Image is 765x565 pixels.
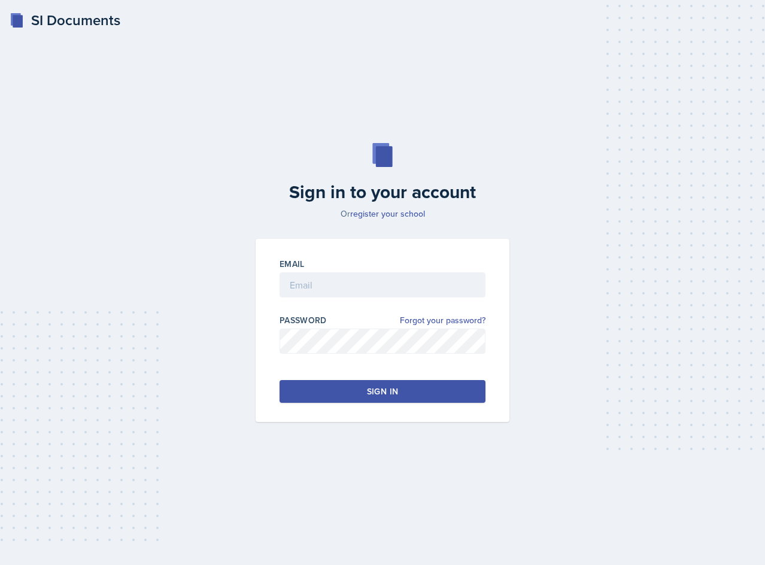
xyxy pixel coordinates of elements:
[400,314,485,327] a: Forgot your password?
[280,258,305,270] label: Email
[280,380,485,403] button: Sign in
[280,314,327,326] label: Password
[350,208,425,220] a: register your school
[10,10,120,31] a: SI Documents
[280,272,485,297] input: Email
[367,385,398,397] div: Sign in
[248,208,517,220] p: Or
[248,181,517,203] h2: Sign in to your account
